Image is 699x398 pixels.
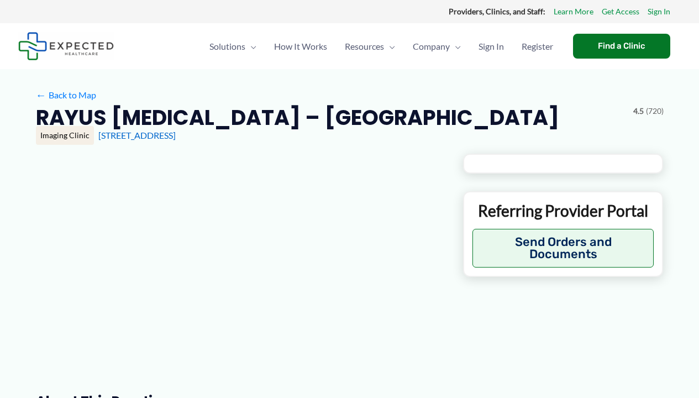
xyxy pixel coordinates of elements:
[274,27,327,66] span: How It Works
[413,27,450,66] span: Company
[209,27,245,66] span: Solutions
[201,27,265,66] a: SolutionsMenu Toggle
[201,27,562,66] nav: Primary Site Navigation
[522,27,553,66] span: Register
[345,27,384,66] span: Resources
[98,130,176,140] a: [STREET_ADDRESS]
[470,27,513,66] a: Sign In
[450,27,461,66] span: Menu Toggle
[573,34,670,59] a: Find a Clinic
[472,229,654,268] button: Send Orders and Documents
[36,90,46,100] span: ←
[472,201,654,221] p: Referring Provider Portal
[265,27,336,66] a: How It Works
[36,87,96,103] a: ←Back to Map
[336,27,404,66] a: ResourcesMenu Toggle
[479,27,504,66] span: Sign In
[449,7,545,16] strong: Providers, Clinics, and Staff:
[36,104,559,131] h2: RAYUS [MEDICAL_DATA] – [GEOGRAPHIC_DATA]
[633,104,644,118] span: 4.5
[404,27,470,66] a: CompanyMenu Toggle
[18,32,114,60] img: Expected Healthcare Logo - side, dark font, small
[36,126,94,145] div: Imaging Clinic
[245,27,256,66] span: Menu Toggle
[384,27,395,66] span: Menu Toggle
[554,4,593,19] a: Learn More
[602,4,639,19] a: Get Access
[646,104,664,118] span: (720)
[648,4,670,19] a: Sign In
[513,27,562,66] a: Register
